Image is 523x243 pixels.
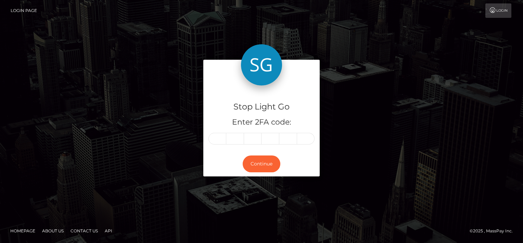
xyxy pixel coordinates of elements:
[241,44,282,85] img: Stop Light Go
[208,101,315,113] h4: Stop Light Go
[11,3,37,18] a: Login Page
[470,227,518,235] div: © 2025 , MassPay Inc.
[243,155,280,172] button: Continue
[68,225,101,236] a: Contact Us
[39,225,66,236] a: About Us
[208,117,315,128] h5: Enter 2FA code:
[485,3,511,18] a: Login
[102,225,115,236] a: API
[8,225,38,236] a: Homepage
